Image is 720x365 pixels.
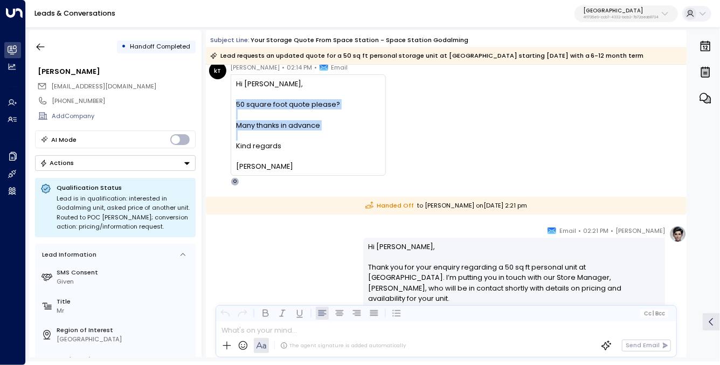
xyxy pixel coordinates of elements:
[282,62,285,73] span: •
[640,309,668,318] button: Cc|Bcc
[57,183,190,192] p: Qualification Status
[644,311,665,316] span: Cc Bcc
[40,159,74,167] div: Actions
[583,15,659,19] p: 4f1736e9-ccb7-4332-bcb2-7b72aeab8734
[236,120,380,130] div: Many thanks in advance
[57,326,192,335] label: Region of Interest
[236,141,380,151] div: Kind regards
[57,306,192,315] div: Mr
[51,82,156,91] span: [EMAIL_ADDRESS][DOMAIN_NAME]
[236,79,380,89] div: Hi [PERSON_NAME],
[653,311,654,316] span: |
[219,307,232,320] button: Undo
[315,62,317,73] span: •
[280,342,406,349] div: The agent signature is added automatically
[52,97,195,106] div: [PHONE_NUMBER]
[51,82,156,91] span: karimtaoujni@hotmail.com
[52,112,195,121] div: AddCompany
[251,36,468,45] div: Your storage quote from Space Station - Space Station Godalming
[35,155,196,171] div: Button group with a nested menu
[209,62,226,79] div: kT
[615,225,665,236] span: [PERSON_NAME]
[231,62,280,73] span: [PERSON_NAME]
[210,50,644,61] div: Lead requests an updated quote for a 50 sq ft personal storage unit at [GEOGRAPHIC_DATA] starting...
[57,297,192,306] label: Title
[287,62,313,73] span: 02:14 PM
[57,355,192,364] label: Product of Interest
[57,194,190,232] div: Lead is in qualification: interested in Godalming unit, asked price of another unit. Routed to PO...
[35,155,196,171] button: Actions
[57,268,192,277] label: SMS Consent
[611,225,613,236] span: •
[39,250,96,259] div: Lead Information
[236,161,380,171] div: [PERSON_NAME]
[130,42,190,51] span: Handoff Completed
[231,177,239,186] div: O
[369,242,660,335] p: Hi [PERSON_NAME], Thank you for your enquiry regarding a 50 sq ft personal unit at [GEOGRAPHIC_DA...
[578,225,581,236] span: •
[38,66,195,77] div: [PERSON_NAME]
[583,225,608,236] span: 02:21 PM
[236,99,380,109] div: 50 square foot quote please?
[57,335,192,344] div: [GEOGRAPHIC_DATA]
[210,36,250,44] span: Subject Line:
[57,277,192,286] div: Given
[559,225,576,236] span: Email
[331,62,348,73] span: Email
[51,134,77,145] div: AI Mode
[574,5,678,23] button: [GEOGRAPHIC_DATA]4f1736e9-ccb7-4332-bcb2-7b72aeab8734
[236,307,249,320] button: Redo
[583,8,659,14] p: [GEOGRAPHIC_DATA]
[669,225,687,243] img: profile-logo.png
[206,197,687,215] div: to [PERSON_NAME] on [DATE] 2:21 pm
[34,9,115,18] a: Leads & Conversations
[365,201,414,210] span: Handed Off
[121,39,126,54] div: •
